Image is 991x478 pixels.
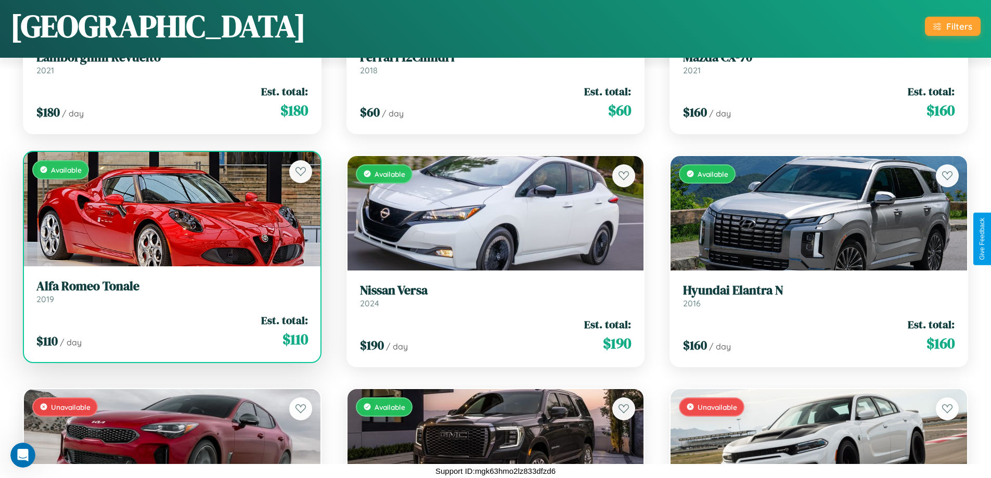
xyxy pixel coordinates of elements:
span: $ 180 [280,100,308,121]
span: $ 160 [683,337,707,354]
span: $ 60 [360,104,380,121]
span: $ 110 [282,329,308,350]
span: Est. total: [261,84,308,99]
a: Mazda CX-702021 [683,50,955,75]
span: $ 160 [926,333,955,354]
span: 2018 [360,65,378,75]
span: / day [386,341,408,352]
span: $ 60 [608,100,631,121]
h3: Mazda CX-70 [683,50,955,65]
span: 2021 [36,65,54,75]
span: / day [60,337,82,347]
div: Filters [946,21,972,32]
span: Available [698,170,728,178]
span: $ 190 [360,337,384,354]
span: / day [709,341,731,352]
h3: Ferrari 12Cilindri [360,50,632,65]
button: Filters [925,17,981,36]
a: Ferrari 12Cilindri2018 [360,50,632,75]
span: Est. total: [584,84,631,99]
a: Alfa Romeo Tonale2019 [36,279,308,304]
span: Est. total: [908,84,955,99]
a: Lamborghini Revuelto2021 [36,50,308,75]
span: $ 190 [603,333,631,354]
a: Nissan Versa2024 [360,283,632,308]
span: $ 160 [926,100,955,121]
h3: Hyundai Elantra N [683,283,955,298]
span: Available [51,165,82,174]
span: Est. total: [261,313,308,328]
h3: Alfa Romeo Tonale [36,279,308,294]
span: $ 110 [36,332,58,350]
h3: Lamborghini Revuelto [36,50,308,65]
span: Unavailable [51,403,91,411]
span: 2021 [683,65,701,75]
span: $ 180 [36,104,60,121]
span: Est. total: [584,317,631,332]
span: 2019 [36,294,54,304]
span: / day [709,108,731,119]
span: 2016 [683,298,701,308]
p: Support ID: mgk63hmo2lz833dfzd6 [435,464,556,478]
div: Give Feedback [979,218,986,260]
span: Unavailable [698,403,737,411]
h3: Nissan Versa [360,283,632,298]
span: / day [382,108,404,119]
span: $ 160 [683,104,707,121]
span: 2024 [360,298,379,308]
a: Hyundai Elantra N2016 [683,283,955,308]
h1: [GEOGRAPHIC_DATA] [10,5,306,47]
span: / day [62,108,84,119]
span: Est. total: [908,317,955,332]
iframe: Intercom live chat [10,443,35,468]
span: Available [375,170,405,178]
span: Available [375,403,405,411]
